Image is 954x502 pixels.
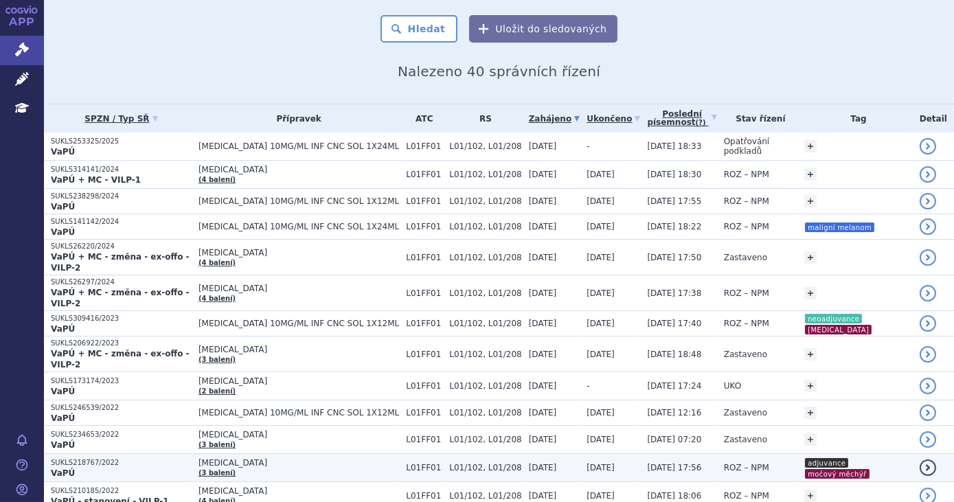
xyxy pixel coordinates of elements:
[647,381,701,391] span: [DATE] 17:24
[406,350,442,359] span: L01FF01
[51,202,75,212] strong: VaPÚ
[804,433,817,446] a: +
[647,222,701,231] span: [DATE] 18:22
[51,165,192,174] p: SUKLS314141/2024
[717,104,797,133] th: Stav řízení
[805,469,869,479] i: močový měchýř
[804,251,817,264] a: +
[51,137,192,146] p: SUKLS253325/2025
[529,222,557,231] span: [DATE]
[804,287,817,299] a: +
[696,119,706,127] abbr: (?)
[724,137,770,156] span: Opatřování podkladů
[449,253,521,262] span: L01/102, L01/208
[587,141,589,151] span: -
[399,104,442,133] th: ATC
[587,350,615,359] span: [DATE]
[805,223,874,232] i: maligní melanom
[469,15,617,43] button: Uložit do sledovaných
[449,196,521,206] span: L01/102, L01/208
[198,248,399,258] span: [MEDICAL_DATA]
[51,349,190,369] strong: VaPÚ + MC - změna - ex-offo - VILP-2
[51,314,192,323] p: SUKLS309416/2023
[587,196,615,206] span: [DATE]
[51,277,192,287] p: SUKLS26297/2024
[647,435,701,444] span: [DATE] 07:20
[449,141,521,151] span: L01/102, L01/208
[529,381,557,391] span: [DATE]
[920,378,936,394] a: detail
[381,15,458,43] button: Hledat
[406,141,442,151] span: L01FF01
[198,387,236,395] a: (2 balení)
[51,227,75,237] strong: VaPÚ
[198,319,399,328] span: [MEDICAL_DATA] 10MG/ML INF CNC SOL 1X12ML
[406,253,442,262] span: L01FF01
[198,408,399,418] span: [MEDICAL_DATA] 10MG/ML INF CNC SOL 1X12ML
[587,109,640,128] a: Ukončeno
[920,431,936,448] a: detail
[724,435,767,444] span: Zastaveno
[192,104,399,133] th: Přípravek
[51,468,75,478] strong: VaPÚ
[805,458,848,468] i: adjuvance
[51,413,75,423] strong: VaPÚ
[51,403,192,413] p: SUKLS246539/2022
[647,288,701,298] span: [DATE] 17:38
[449,463,521,472] span: L01/102, L01/208
[647,141,701,151] span: [DATE] 18:33
[51,324,75,334] strong: VaPÚ
[805,314,862,323] i: neoadjuvance
[724,463,769,472] span: ROZ – NPM
[198,376,399,386] span: [MEDICAL_DATA]
[449,408,521,418] span: L01/102, L01/208
[647,491,701,501] span: [DATE] 18:06
[647,253,701,262] span: [DATE] 17:50
[449,381,521,391] span: L01/102, L01/208
[449,170,521,179] span: L01/102, L01/208
[198,430,399,440] span: [MEDICAL_DATA]
[529,109,580,128] a: Zahájeno
[724,381,741,391] span: UKO
[724,408,767,418] span: Zastaveno
[449,435,521,444] span: L01/102, L01/208
[587,319,615,328] span: [DATE]
[587,463,615,472] span: [DATE]
[724,222,769,231] span: ROZ – NPM
[920,459,936,476] a: detail
[198,165,399,174] span: [MEDICAL_DATA]
[647,463,701,472] span: [DATE] 17:56
[198,458,399,468] span: [MEDICAL_DATA]
[587,170,615,179] span: [DATE]
[804,490,817,502] a: +
[529,196,557,206] span: [DATE]
[406,381,442,391] span: L01FF01
[398,63,600,80] span: Nalezeno 40 správních řízení
[804,168,817,181] a: +
[449,491,521,501] span: L01/102, L01/208
[920,404,936,421] a: detail
[449,222,521,231] span: L01/102, L01/208
[406,408,442,418] span: L01FF01
[724,491,769,501] span: ROZ – NPM
[920,249,936,266] a: detail
[804,195,817,207] a: +
[51,109,192,128] a: SPZN / Typ SŘ
[51,376,192,386] p: SUKLS173174/2023
[198,141,399,151] span: [MEDICAL_DATA] 10MG/ML INF CNC SOL 1X24ML
[920,285,936,301] a: detail
[913,104,954,133] th: Detail
[587,288,615,298] span: [DATE]
[406,170,442,179] span: L01FF01
[529,141,557,151] span: [DATE]
[51,217,192,227] p: SUKLS141142/2024
[647,408,701,418] span: [DATE] 12:16
[442,104,521,133] th: RS
[529,170,557,179] span: [DATE]
[587,222,615,231] span: [DATE]
[51,252,190,273] strong: VaPÚ + MC - změna - ex-offo - VILP-2
[51,430,192,440] p: SUKLS234653/2022
[804,140,817,152] a: +
[587,253,615,262] span: [DATE]
[51,242,192,251] p: SUKLS26220/2024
